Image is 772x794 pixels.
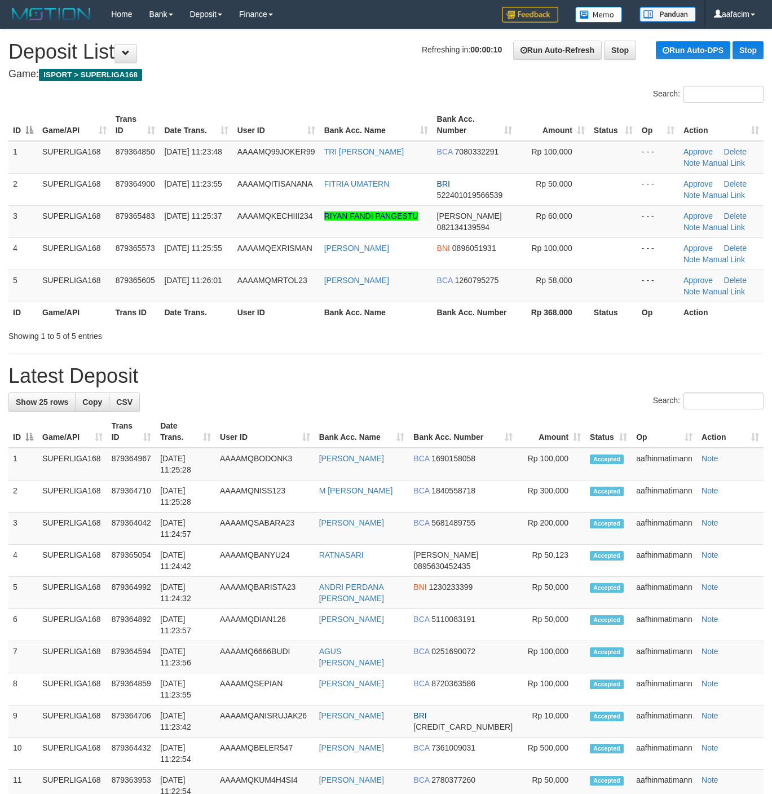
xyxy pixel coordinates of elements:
th: Action [679,302,764,323]
span: Copy 1230233399 to clipboard [429,583,473,592]
span: BCA [437,147,453,156]
span: BCA [413,775,429,784]
img: Button%20Memo.svg [575,7,623,23]
td: aafhinmatimann [632,673,697,705]
td: SUPERLIGA168 [38,480,107,513]
th: Amount: activate to sort column ascending [517,416,585,448]
th: Bank Acc. Number: activate to sort column ascending [409,416,517,448]
td: SUPERLIGA168 [38,738,107,770]
td: [DATE] 11:24:57 [156,513,215,545]
span: Accepted [590,487,624,496]
span: BCA [413,615,429,624]
td: SUPERLIGA168 [38,270,111,302]
th: Status [589,302,637,323]
span: Copy 7080332291 to clipboard [455,147,499,156]
a: ANDRI PERDANA [PERSON_NAME] [319,583,384,603]
th: Rp 368.000 [517,302,589,323]
a: Approve [683,179,713,188]
a: [PERSON_NAME] [319,454,384,463]
a: Note [702,679,718,688]
td: 4 [8,545,38,577]
td: AAAAMQNISS123 [215,480,315,513]
img: panduan.png [639,7,696,22]
a: Stop [604,41,636,60]
th: User ID [233,302,320,323]
td: 9 [8,705,38,738]
span: AAAAMQITISANANA [237,179,313,188]
a: [PERSON_NAME] [319,743,384,752]
a: Note [702,583,718,592]
td: Rp 100,000 [517,641,585,673]
td: 879364859 [107,673,156,705]
th: Status: activate to sort column ascending [585,416,632,448]
td: 879364710 [107,480,156,513]
span: Copy 1260795275 to clipboard [455,276,499,285]
span: BCA [413,679,429,688]
td: aafhinmatimann [632,705,697,738]
td: Rp 100,000 [517,448,585,480]
span: BCA [413,486,429,495]
span: CSV [116,398,133,407]
th: Amount: activate to sort column ascending [517,109,589,141]
th: Action: activate to sort column ascending [697,416,764,448]
th: Game/API: activate to sort column ascending [38,109,111,141]
th: Bank Acc. Name [320,302,433,323]
a: Delete [724,179,747,188]
input: Search: [683,392,764,409]
span: Copy 522401019566539 to clipboard [437,191,503,200]
th: Bank Acc. Number: activate to sort column ascending [433,109,517,141]
span: Rp 60,000 [536,211,572,220]
span: Copy 0251690072 to clipboard [431,647,475,656]
a: TRI [PERSON_NAME] [324,147,404,156]
td: aafhinmatimann [632,480,697,513]
th: Status: activate to sort column ascending [589,109,637,141]
span: [DATE] 11:25:37 [164,211,222,220]
th: Op: activate to sort column ascending [632,416,697,448]
td: 879364042 [107,513,156,545]
td: SUPERLIGA168 [38,705,107,738]
a: AGUS [PERSON_NAME] [319,647,384,667]
span: AAAAMQMRTOL23 [237,276,307,285]
th: Game/API [38,302,111,323]
span: Accepted [590,680,624,689]
a: Note [702,711,718,720]
td: AAAAMQBANYU24 [215,545,315,577]
span: BNI [413,583,426,592]
h4: Game: [8,69,764,80]
td: AAAAMQBODONK3 [215,448,315,480]
td: aafhinmatimann [632,577,697,609]
a: [PERSON_NAME] [324,276,389,285]
td: aafhinmatimann [632,738,697,770]
th: Bank Acc. Number [433,302,517,323]
td: SUPERLIGA168 [38,173,111,205]
a: Manual Link [702,287,745,296]
th: User ID: activate to sort column ascending [215,416,315,448]
th: Trans ID: activate to sort column ascending [111,109,160,141]
span: Copy 5110083191 to clipboard [431,615,475,624]
td: 4 [8,237,38,270]
a: Manual Link [702,255,745,264]
span: Accepted [590,776,624,786]
a: Approve [683,147,713,156]
td: 3 [8,513,38,545]
td: 879364892 [107,609,156,641]
th: Game/API: activate to sort column ascending [38,416,107,448]
span: Accepted [590,744,624,753]
th: User ID: activate to sort column ascending [233,109,320,141]
td: AAAAMQSEPIAN [215,673,315,705]
a: Copy [75,392,109,412]
span: Rp 100,000 [531,147,572,156]
span: AAAAMQ99JOKER99 [237,147,315,156]
span: Accepted [590,583,624,593]
span: [DATE] 11:26:01 [164,276,222,285]
a: Run Auto-DPS [656,41,730,59]
span: Accepted [590,551,624,561]
span: AAAAMQKECHIII234 [237,211,313,220]
a: Approve [683,276,713,285]
td: AAAAMQDIAN126 [215,609,315,641]
td: AAAAMQSABARA23 [215,513,315,545]
a: [PERSON_NAME] [319,518,384,527]
span: 879364900 [116,179,155,188]
td: aafhinmatimann [632,609,697,641]
a: [PERSON_NAME] [319,711,384,720]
